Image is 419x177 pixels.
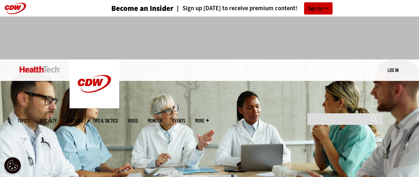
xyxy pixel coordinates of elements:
[148,118,163,123] a: MonITor
[195,118,209,123] span: More
[18,118,29,123] span: Topics
[174,5,297,12] a: Sign up [DATE] to receive premium content!
[173,118,185,123] a: Events
[70,103,119,110] a: CDW
[89,23,330,53] iframe: advertisement
[4,157,21,174] div: Cookie Settings
[388,67,398,73] a: Log in
[388,67,398,74] div: User menu
[111,5,174,12] h3: Become an Insider
[67,118,83,123] a: Features
[39,118,57,123] span: Specialty
[86,5,174,12] a: Become an Insider
[128,118,138,123] a: Video
[20,66,60,73] img: Home
[4,157,21,174] button: Open Preferences
[70,59,119,108] img: Home
[304,2,333,15] a: Sign Up
[93,118,118,123] a: Tips & Tactics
